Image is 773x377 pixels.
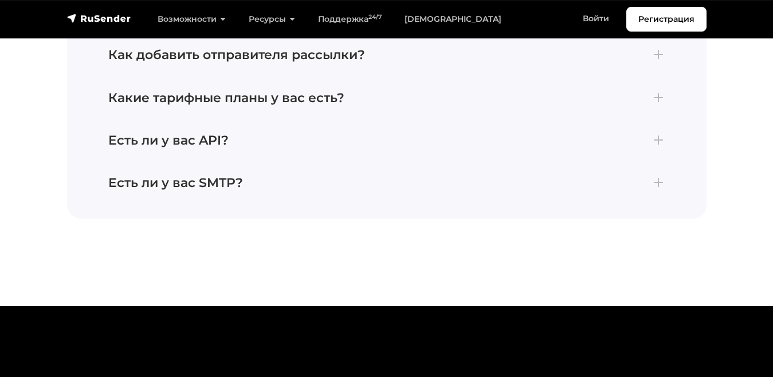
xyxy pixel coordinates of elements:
[67,13,131,24] img: RuSender
[571,7,621,30] a: Войти
[108,48,665,63] h4: Как добавить отправителя рассылки?
[368,13,382,21] sup: 24/7
[237,7,307,31] a: Ресурсы
[108,91,665,106] h4: Какие тарифные планы у вас есть?
[393,7,513,31] a: [DEMOGRAPHIC_DATA]
[626,7,707,32] a: Регистрация
[146,7,237,31] a: Возможности
[108,176,665,191] h4: Есть ли у вас SMTP?
[108,133,665,148] h4: Есть ли у вас API?
[307,7,393,31] a: Поддержка24/7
